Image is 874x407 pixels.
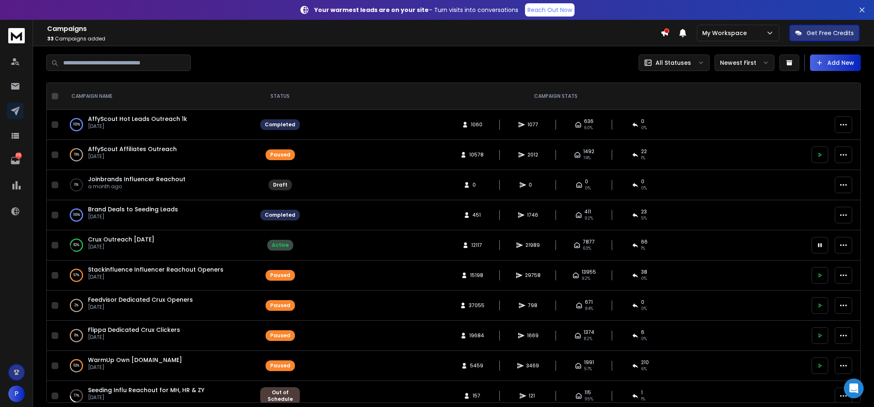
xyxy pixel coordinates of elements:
span: 1 % [641,245,645,252]
span: 1 % [641,396,645,402]
a: Crux Outreach [DATE] [88,235,154,244]
p: Get Free Credits [807,29,854,37]
p: [DATE] [88,213,178,220]
p: 19 % [74,151,79,159]
span: 0% [585,185,591,192]
span: 0 [585,178,588,185]
a: WarmUp Own [DOMAIN_NAME] [88,356,182,364]
a: Reach Out Now [525,3,575,17]
span: 1669 [527,332,539,339]
td: 19%AffyScout Affiliates Outreach[DATE] [62,140,255,170]
th: CAMPAIGN STATS [305,83,807,110]
span: 6 % [641,366,647,372]
span: 74 % [583,155,591,161]
span: 13955 [582,269,596,275]
span: 5 % [641,215,647,222]
span: 84 % [585,305,593,312]
span: 210 [641,359,649,366]
p: – Turn visits into conversations [314,6,518,14]
button: Newest First [715,54,774,71]
span: 115 [584,389,591,396]
span: 7877 [583,239,595,245]
button: P [8,386,25,402]
p: 100 % [73,121,80,129]
span: 29758 [525,272,541,279]
span: 21989 [525,242,540,248]
span: 1991 [584,359,594,366]
span: 1060 [471,121,482,128]
p: 63 % [74,362,79,370]
span: 157 [473,393,481,399]
span: 798 [528,302,537,309]
div: Completed [265,121,295,128]
div: Paused [270,151,290,158]
span: 38 [641,269,647,275]
span: Brand Deals to Seeding Leads [88,205,178,213]
span: 92 % [584,215,593,222]
span: 15198 [470,272,483,279]
span: 57 % [584,366,592,372]
span: 0 % [641,275,647,282]
span: 19684 [469,332,484,339]
span: 10578 [469,151,484,158]
div: Out of Schedule [265,389,295,402]
p: [DATE] [88,364,182,371]
div: Completed [265,212,295,218]
span: 0 [529,182,537,188]
p: [DATE] [88,304,193,310]
span: 22 [641,148,647,155]
th: STATUS [255,83,305,110]
span: Stackinfluence Influencer Reachout Openers [88,265,223,274]
p: [DATE] [88,123,187,130]
h1: Campaigns [47,24,660,34]
span: 636 [584,118,594,125]
span: 82 % [584,336,592,342]
span: 0 % [641,125,647,131]
button: Get Free Credits [789,25,860,41]
a: AffyScout Affiliates Outreach [88,145,177,153]
span: 1492 [583,148,594,155]
span: 0 % [641,336,647,342]
span: 1077 [527,121,538,128]
td: 2%Feedvisor Dedicated Crux Openers[DATE] [62,291,255,321]
span: 1374 [584,329,594,336]
span: Seeding Influ Reachout for MH, HR & ZY [88,386,204,394]
div: Active [272,242,289,248]
img: logo [8,28,25,43]
th: CAMPAIGN NAME [62,83,255,110]
p: 2 % [74,301,78,310]
p: All Statuses [655,59,691,67]
span: 0 [641,178,644,185]
span: 12117 [471,242,482,248]
span: 1 [641,389,643,396]
p: 100 % [73,211,80,219]
span: 0% [641,185,647,192]
strong: Your warmest leads are on your site [314,6,429,14]
span: 0 [641,299,644,305]
div: Draft [273,182,287,188]
p: 77 % [74,392,79,400]
a: Flippa Dedicated Crux Clickers [88,326,180,334]
div: Paused [270,332,290,339]
span: 23 [641,208,647,215]
span: AffyScout Hot Leads Outreach 1k [88,115,187,123]
span: Joinbrands Influencer Reachout [88,175,185,183]
div: Open Intercom Messenger [844,379,864,398]
a: Feedvisor Dedicated Crux Openers [88,296,193,304]
p: Campaigns added [47,35,660,42]
p: 82 % [74,241,79,249]
span: 6 [641,329,644,336]
p: a month ago [88,183,185,190]
span: 0 [473,182,481,188]
p: 0 % [74,181,78,189]
span: 1 % [641,155,645,161]
span: 63 % [583,245,591,252]
td: 97%Stackinfluence Influencer Reachout Openers[DATE] [62,260,255,291]
span: 411 [584,208,591,215]
span: 451 [473,212,481,218]
td: 100%AffyScout Hot Leads Outreach 1k[DATE] [62,110,255,140]
p: My Workspace [702,29,750,37]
